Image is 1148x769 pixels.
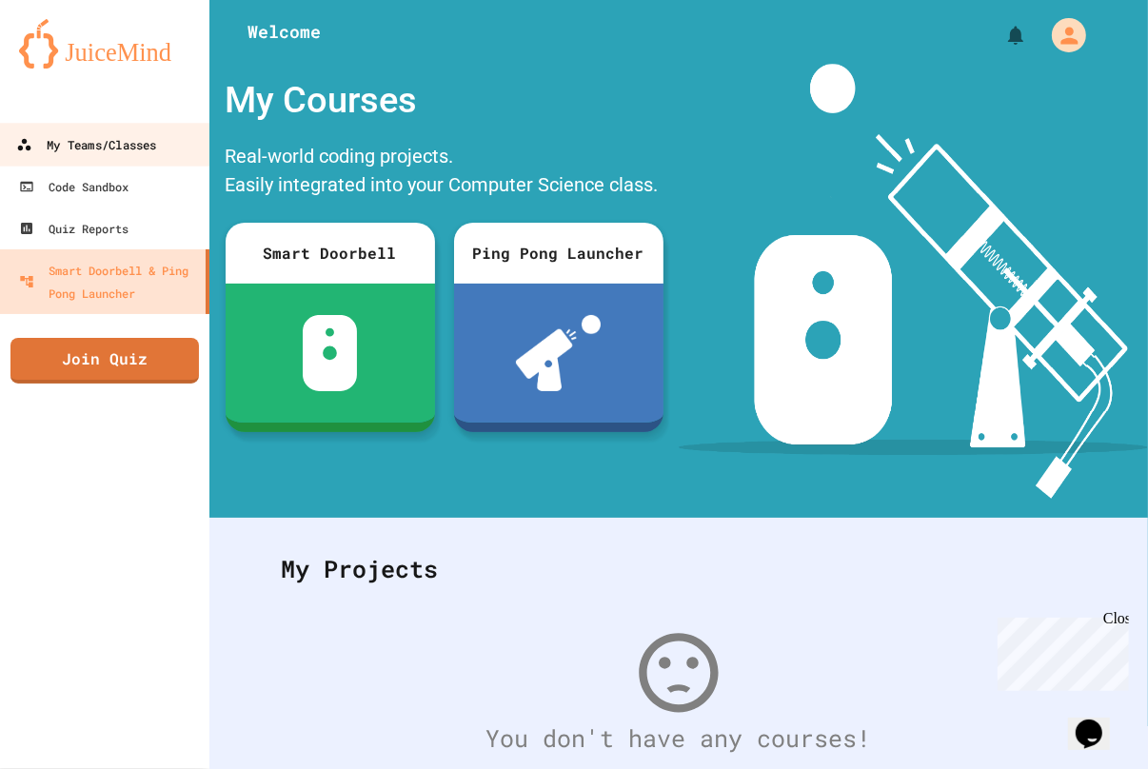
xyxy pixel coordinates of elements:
img: ppl-with-ball.png [516,315,601,391]
div: Code Sandbox [19,175,129,198]
div: My Teams/Classes [16,133,156,157]
div: My Projects [262,532,1096,606]
div: My Notifications [969,19,1032,51]
div: Real-world coding projects. Easily integrated into your Computer Science class. [216,137,673,208]
div: You don't have any courses! [262,720,1096,757]
div: My Courses [216,64,673,137]
iframe: chat widget [990,610,1129,691]
img: logo-orange.svg [19,19,190,69]
img: banner-image-my-projects.png [679,64,1148,499]
img: sdb-white.svg [303,315,357,391]
div: Smart Doorbell & Ping Pong Launcher [19,259,198,305]
div: Smart Doorbell [226,223,435,284]
a: Join Quiz [10,338,199,384]
iframe: chat widget [1068,693,1129,750]
div: Ping Pong Launcher [454,223,663,284]
div: Chat with us now!Close [8,8,131,121]
div: Quiz Reports [19,217,129,240]
div: My Account [1032,13,1091,57]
